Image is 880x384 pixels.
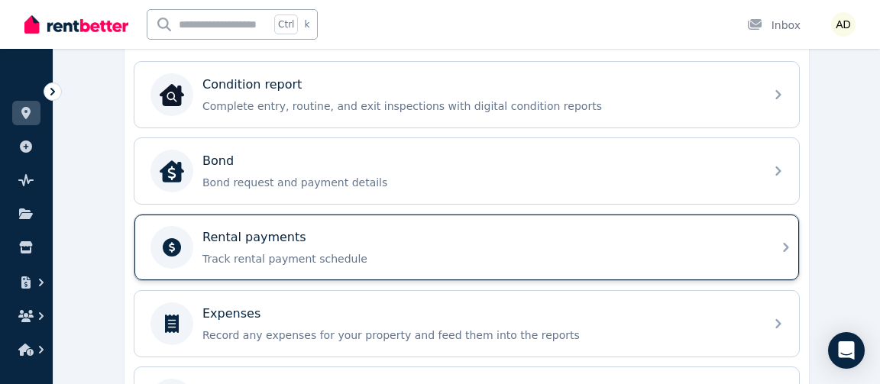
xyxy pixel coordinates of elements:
img: Condition report [160,82,184,107]
p: Expenses [202,305,260,323]
p: Complete entry, routine, and exit inspections with digital condition reports [202,98,755,114]
img: RentBetter [24,13,128,36]
p: Bond request and payment details [202,175,755,190]
a: Rental paymentsTrack rental payment schedule [134,215,799,280]
span: Ctrl [274,15,298,34]
span: k [304,18,309,31]
a: ExpensesRecord any expenses for your property and feed them into the reports [134,291,799,357]
p: Rental payments [202,228,306,247]
img: Bond [160,159,184,183]
a: Condition reportCondition reportComplete entry, routine, and exit inspections with digital condit... [134,62,799,127]
div: Open Intercom Messenger [828,332,865,369]
a: BondBondBond request and payment details [134,138,799,204]
img: Ayushi Dewan [831,12,856,37]
p: Track rental payment schedule [202,251,755,266]
div: Inbox [747,18,801,33]
p: Bond [202,152,234,170]
p: Condition report [202,76,302,94]
p: Record any expenses for your property and feed them into the reports [202,328,755,343]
